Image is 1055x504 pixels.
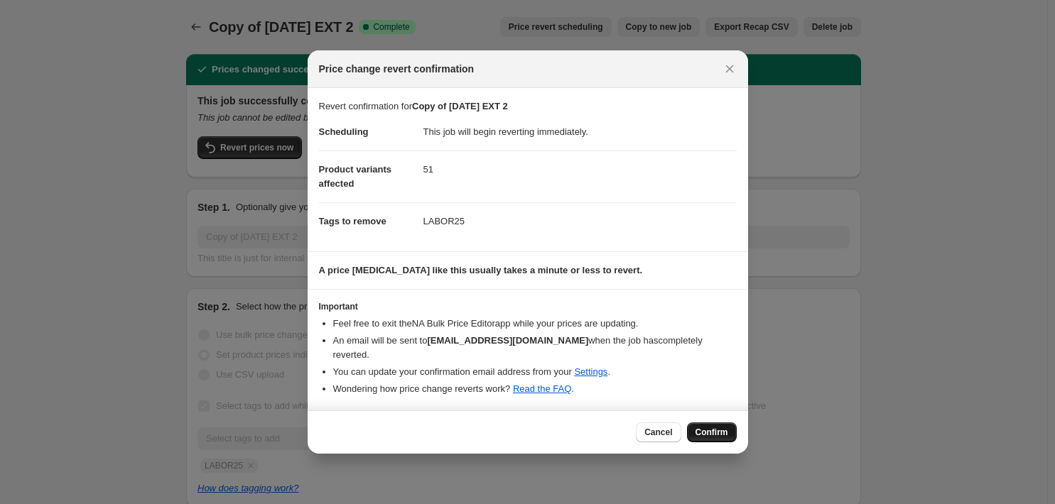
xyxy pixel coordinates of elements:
[687,422,737,442] button: Confirm
[333,334,737,362] li: An email will be sent to when the job has completely reverted .
[333,382,737,396] li: Wondering how price change reverts work? .
[423,114,737,150] dd: This job will begin reverting immediately.
[319,99,737,114] p: Revert confirmation for
[319,126,369,137] span: Scheduling
[423,202,737,240] dd: LABOR25
[644,427,672,438] span: Cancel
[720,59,740,79] button: Close
[319,216,386,226] span: Tags to remove
[412,101,508,111] b: Copy of [DATE] EXT 2
[513,383,571,394] a: Read the FAQ
[319,62,475,76] span: Price change revert confirmation
[423,150,737,188] dd: 51
[333,365,737,379] li: You can update your confirmation email address from your .
[333,317,737,331] li: Feel free to exit the NA Bulk Price Editor app while your prices are updating.
[696,427,728,438] span: Confirm
[574,366,607,377] a: Settings
[427,335,588,346] b: [EMAIL_ADDRESS][DOMAIN_NAME]
[319,164,392,189] span: Product variants affected
[319,301,737,312] h3: Important
[636,422,681,442] button: Cancel
[319,265,643,275] b: A price [MEDICAL_DATA] like this usually takes a minute or less to revert.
